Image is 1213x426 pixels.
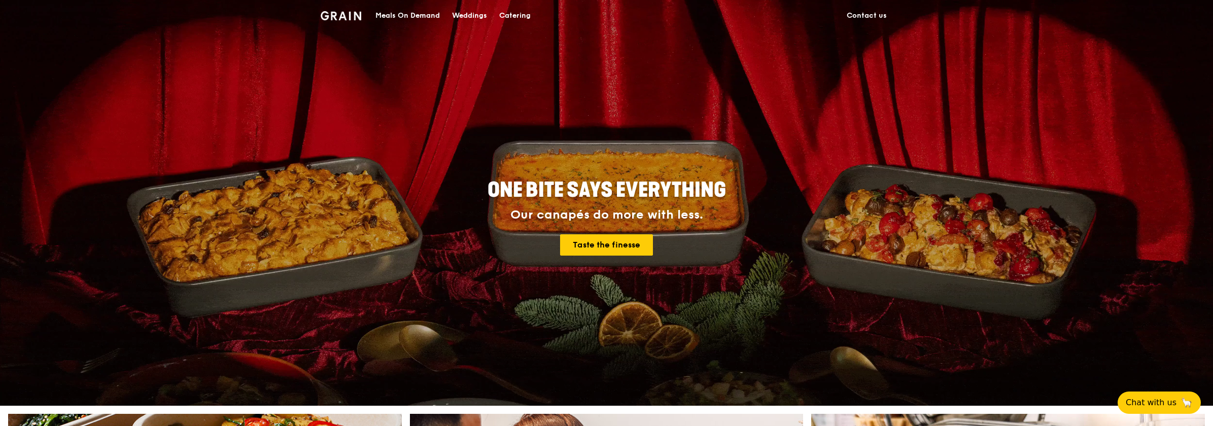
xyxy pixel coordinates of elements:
a: Contact us [841,1,893,31]
div: Weddings [452,1,487,31]
span: ONE BITE SAYS EVERYTHING [488,178,726,202]
a: Taste the finesse [560,234,653,256]
span: 🦙 [1181,397,1193,409]
a: Catering [493,1,537,31]
div: Meals On Demand [375,1,440,31]
img: Grain [321,11,362,20]
a: Weddings [446,1,493,31]
div: Catering [499,1,531,31]
div: Our canapés do more with less. [424,208,789,222]
button: Chat with us🦙 [1118,392,1201,414]
span: Chat with us [1126,397,1176,409]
